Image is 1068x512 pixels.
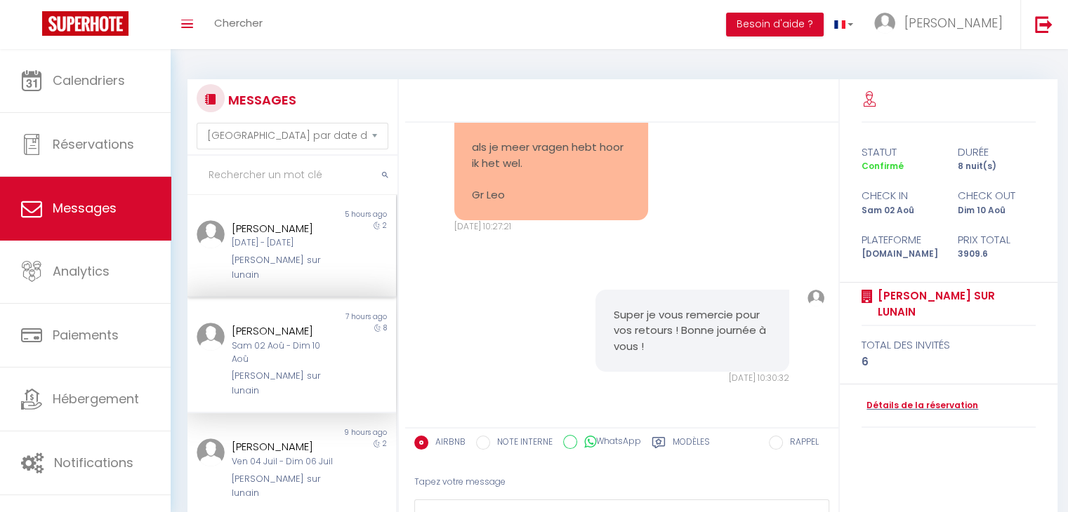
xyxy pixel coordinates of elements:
img: ... [807,290,824,306]
img: ... [197,220,225,248]
div: [DATE] 10:30:32 [595,372,789,385]
div: 8 nuit(s) [949,160,1045,173]
button: Besoin d'aide ? [726,13,824,36]
span: [PERSON_NAME] [904,14,1003,32]
div: Ven 04 Juil - Dim 06 Juil [232,455,335,469]
span: Hébergement [53,390,139,407]
span: Notifications [54,454,133,471]
input: Rechercher un mot clé [187,156,397,195]
div: Prix total [949,231,1045,248]
div: 5 hours ago [291,209,395,220]
pre: Super je vous remercie pour vos retours ! Bonne journée à vous ! [613,307,772,355]
div: [PERSON_NAME] [232,438,335,455]
div: Tapez votre message [414,465,829,499]
img: ... [197,323,225,351]
span: Calendriers [53,72,125,89]
img: ... [197,438,225,466]
span: 2 [383,438,387,449]
div: [PERSON_NAME] sur lunain [232,369,335,398]
span: Chercher [214,15,263,30]
div: durée [949,144,1045,161]
button: Ouvrir le widget de chat LiveChat [11,6,53,48]
div: [PERSON_NAME] sur lunain [232,253,335,282]
img: logout [1035,15,1053,33]
div: 3909.6 [949,248,1045,261]
span: Messages [53,199,117,217]
iframe: Chat [1008,449,1057,501]
label: WhatsApp [577,435,641,450]
label: Modèles [673,436,710,453]
div: check in [852,187,949,204]
h3: MESSAGES [225,84,296,116]
div: [PERSON_NAME] sur lunain [232,472,335,501]
div: Sam 02 Aoû [852,204,949,217]
div: Sam 02 Aoû - Dim 10 Aoû [232,339,335,366]
span: 8 [383,323,387,333]
span: Analytics [53,262,110,280]
a: [PERSON_NAME] sur lunain [873,288,1036,321]
span: Confirmé [862,160,904,172]
label: NOTE INTERNE [490,436,553,451]
div: [PERSON_NAME] [232,220,335,237]
label: RAPPEL [783,436,819,451]
div: [PERSON_NAME] [232,323,335,339]
span: Paiements [53,326,119,344]
span: Réservations [53,135,134,153]
div: 9 hours ago [291,427,395,438]
div: statut [852,144,949,161]
span: 2 [383,220,387,231]
div: [DATE] 10:27:21 [454,220,648,234]
div: [DOMAIN_NAME] [852,248,949,261]
div: total des invités [862,337,1036,353]
div: Plateforme [852,231,949,248]
img: ... [874,13,895,34]
a: Détails de la réservation [862,399,978,412]
div: 6 [862,353,1036,370]
label: AIRBNB [428,436,466,451]
div: [DATE] - [DATE] [232,236,335,250]
img: Super Booking [42,11,128,36]
div: Dim 10 Aoû [949,204,1045,217]
div: check out [949,187,1045,204]
div: 7 hours ago [291,311,395,323]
